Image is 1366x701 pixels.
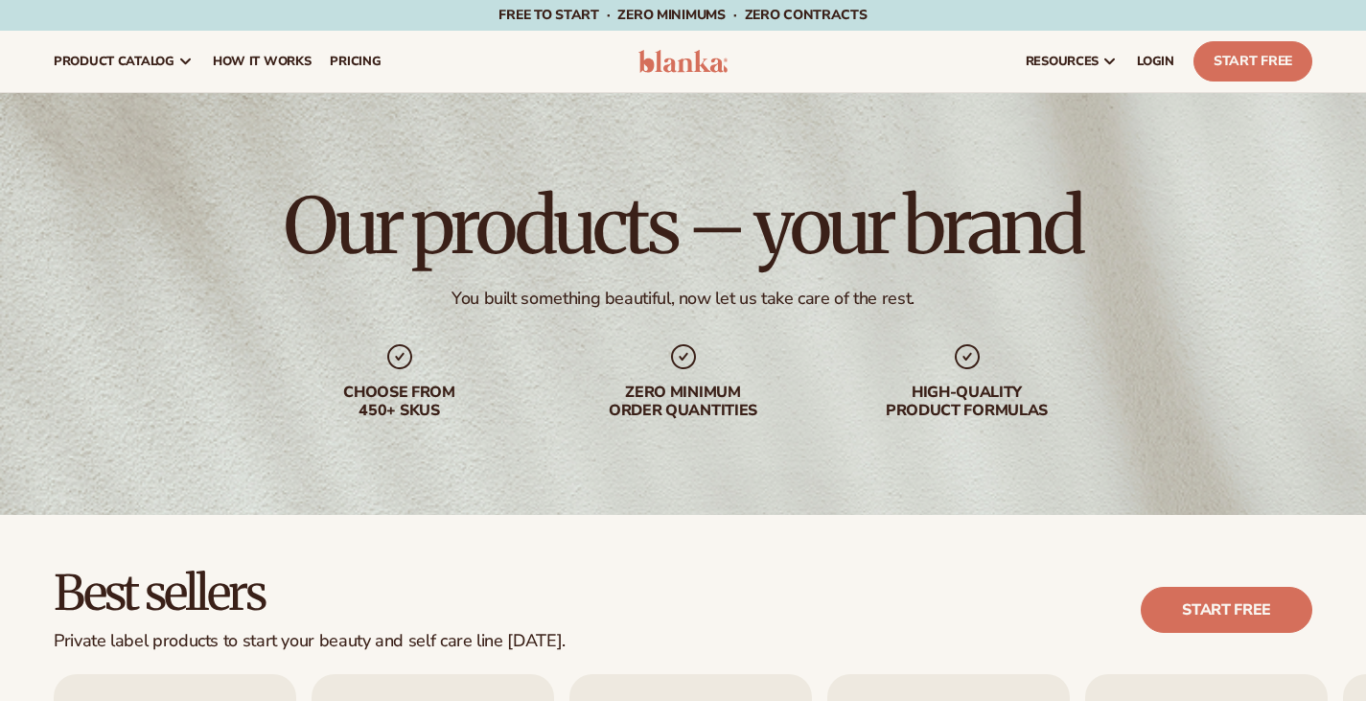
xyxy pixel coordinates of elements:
a: pricing [320,31,390,92]
span: Free to start · ZERO minimums · ZERO contracts [498,6,867,24]
a: Start Free [1193,41,1312,82]
a: LOGIN [1127,31,1184,92]
span: pricing [330,54,381,69]
div: Private label products to start your beauty and self care line [DATE]. [54,631,566,652]
span: product catalog [54,54,174,69]
a: product catalog [44,31,203,92]
span: resources [1026,54,1099,69]
div: Zero minimum order quantities [561,384,806,420]
h1: Our products – your brand [284,188,1081,265]
h2: Best sellers [54,569,566,619]
span: LOGIN [1137,54,1174,69]
a: Start free [1141,587,1312,633]
div: High-quality product formulas [845,384,1090,420]
a: How It Works [203,31,321,92]
div: Choose from 450+ Skus [277,384,522,420]
div: You built something beautiful, now let us take care of the rest. [451,288,915,310]
img: logo [638,50,729,73]
span: How It Works [213,54,312,69]
a: resources [1016,31,1127,92]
